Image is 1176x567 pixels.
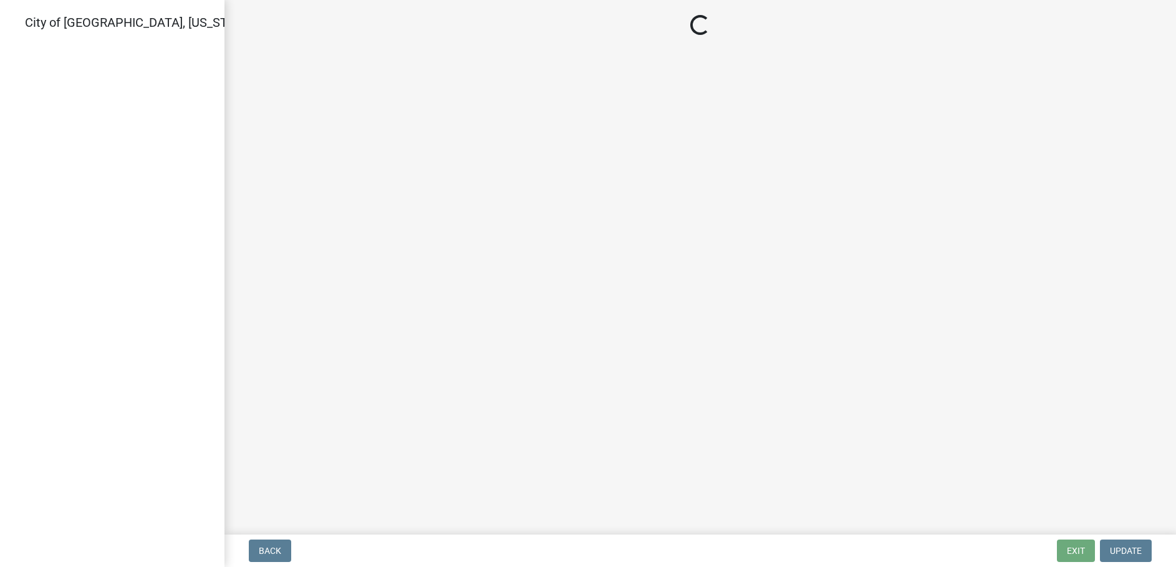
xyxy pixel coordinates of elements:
[259,546,281,556] span: Back
[1110,546,1142,556] span: Update
[1057,540,1095,562] button: Exit
[1100,540,1152,562] button: Update
[249,540,291,562] button: Back
[25,15,252,30] span: City of [GEOGRAPHIC_DATA], [US_STATE]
